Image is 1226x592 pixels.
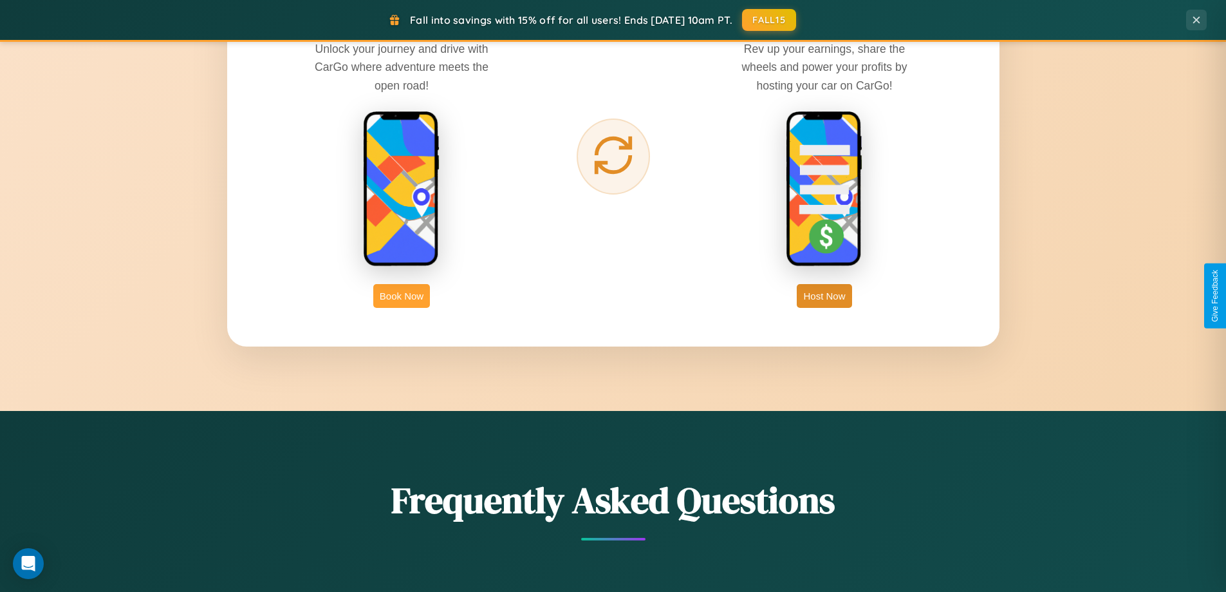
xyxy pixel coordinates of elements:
p: Rev up your earnings, share the wheels and power your profits by hosting your car on CarGo! [728,40,921,94]
button: FALL15 [742,9,796,31]
img: rent phone [363,111,440,268]
img: host phone [786,111,863,268]
span: Fall into savings with 15% off for all users! Ends [DATE] 10am PT. [410,14,732,26]
h2: Frequently Asked Questions [227,475,999,525]
button: Book Now [373,284,430,308]
p: Unlock your journey and drive with CarGo where adventure meets the open road! [305,40,498,94]
div: Open Intercom Messenger [13,548,44,579]
button: Host Now [797,284,851,308]
div: Give Feedback [1211,270,1220,322]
